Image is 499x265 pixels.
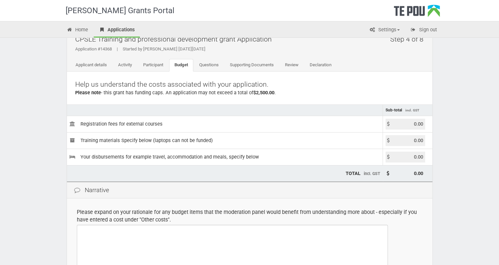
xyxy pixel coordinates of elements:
[94,23,140,38] a: Applications
[70,59,112,72] a: Applicant details
[405,108,419,112] span: incl. GST
[364,23,405,38] a: Settings
[194,59,224,72] a: Questions
[383,104,432,116] td: Sub-total
[75,46,427,52] div: Application #14368 Started by [PERSON_NAME] [DATE][DATE]
[113,59,137,72] a: Activity
[67,116,383,132] td: Registration fees for external courses
[138,59,169,72] a: Participant
[67,149,383,165] td: Your disbursements for example travel, accommodation and meals, specify below
[225,59,279,72] a: Supporting Documents
[75,89,424,96] div: - this grant has funding caps. An application may not exceed a total of .
[75,80,424,89] p: Help us understand the costs associated with your application.
[67,182,432,199] div: Narrative
[75,31,427,47] h2: CPSLE Training and professional development grant Application
[62,23,93,38] a: Home
[67,165,383,182] td: TOTAL
[253,90,274,96] b: $2,500.00
[394,5,440,21] div: Te Pou Logo
[304,59,337,72] a: Declaration
[67,132,383,149] td: Training materials Specify below (laptops can not be funded)
[390,31,427,47] h2: Step 4 of 8
[405,23,442,38] a: Sign out
[75,90,101,96] b: Please note
[169,59,193,72] a: Budget
[364,171,380,176] span: incl. GST
[280,59,304,72] a: Review
[77,208,422,223] div: Please expand on your rationale for any budget items that the moderation panel would benefit from...
[112,46,123,51] span: |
